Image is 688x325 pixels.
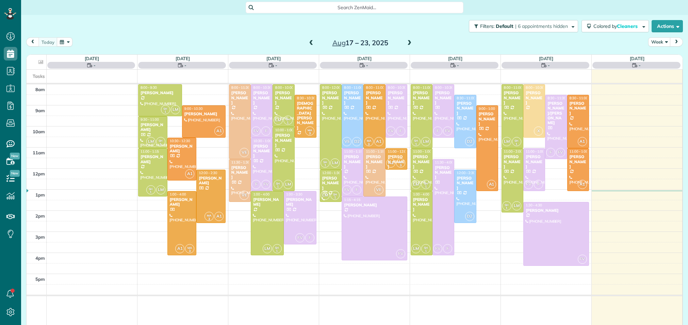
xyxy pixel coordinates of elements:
[26,37,39,47] button: prev
[305,233,314,242] span: F
[422,184,430,190] small: 1
[33,73,45,79] span: Tasks
[322,176,340,190] div: [PERSON_NAME]
[515,23,568,29] span: | 6 appointments hidden
[169,144,195,154] div: [PERSON_NAME]
[333,192,337,196] span: SH
[412,141,420,148] small: 1
[140,122,165,132] div: [PERSON_NAME]
[366,62,368,69] span: -
[275,85,293,90] span: 8:00 - 10:00
[534,126,543,136] span: X
[342,137,351,146] span: VE
[175,244,184,253] span: A1
[187,246,192,250] span: MA
[253,139,272,143] span: 10:30 - 1:00
[253,90,271,105] div: [PERSON_NAME]
[251,126,261,136] span: FV
[286,197,314,207] div: [PERSON_NAME]
[275,246,279,250] span: SH
[413,197,430,212] div: [PERSON_NAME]
[306,130,314,137] small: 3
[253,192,269,196] span: 1:00 - 4:00
[365,90,383,105] div: [PERSON_NAME]
[413,90,430,105] div: [PERSON_NAME]
[413,85,431,90] span: 8:00 - 11:00
[396,126,405,136] span: F
[184,106,203,111] span: 9:00 - 10:30
[465,20,578,32] a: Filters: Default | 6 appointments hidden
[433,244,442,253] span: FV
[35,213,45,219] span: 2pm
[388,154,405,169] div: [PERSON_NAME]
[141,149,159,154] span: 11:00 - 1:15
[411,244,421,253] span: LM
[487,180,496,189] span: A1
[570,96,588,100] span: 8:30 - 11:00
[342,185,351,194] span: FV
[478,112,496,126] div: [PERSON_NAME]
[413,154,430,169] div: [PERSON_NAME]
[396,249,405,258] span: FV
[10,170,20,177] span: New
[253,197,282,207] div: [PERSON_NAME]
[479,106,495,111] span: 9:00 - 1:00
[157,141,165,148] small: 1
[366,149,384,154] span: 11:00 - 1:15
[648,37,671,47] button: Week
[525,208,587,213] div: [PERSON_NAME]
[284,120,292,126] small: 1
[240,191,249,200] span: VE
[534,180,543,189] span: F
[365,141,373,148] small: 3
[388,90,405,105] div: [PERSON_NAME]
[263,244,272,253] span: LM
[386,126,395,136] span: FV
[365,154,383,169] div: [PERSON_NAME]
[331,194,339,201] small: 1
[367,139,371,142] span: MA
[617,23,639,29] span: Cleaners
[33,171,45,176] span: 12pm
[388,149,408,154] span: 11:00 - 12:00
[149,187,153,191] span: SH
[422,248,430,254] small: 1
[504,149,522,154] span: 11:00 - 2:00
[321,191,330,200] span: LM
[35,192,45,198] span: 1pm
[504,154,521,169] div: [PERSON_NAME]
[184,62,186,69] span: -
[171,105,180,114] span: LM
[266,56,281,61] a: [DATE]
[141,117,159,122] span: 9:30 - 11:00
[214,126,224,136] span: A1
[411,180,421,189] span: LM
[352,185,361,194] span: F
[374,137,383,146] span: A1
[240,148,249,157] span: VE
[456,101,474,116] div: [PERSON_NAME]
[170,139,190,143] span: 10:30 - 12:30
[344,203,405,207] div: [PERSON_NAME]
[413,192,429,196] span: 1:00 - 4:00
[639,62,641,69] span: -
[443,126,452,136] span: FV
[140,154,165,164] div: [PERSON_NAME]
[456,176,474,190] div: [PERSON_NAME]
[344,154,361,169] div: [PERSON_NAME]
[322,85,341,90] span: 8:00 - 12:00
[569,154,587,169] div: [PERSON_NAME]
[10,153,20,159] span: New
[231,165,249,180] div: [PERSON_NAME]
[35,255,45,261] span: 4pm
[514,139,519,142] span: SH
[199,171,217,175] span: 12:00 - 2:30
[386,158,395,168] span: A1
[141,85,157,90] span: 8:00 - 9:30
[274,184,282,190] small: 1
[457,171,475,175] span: 12:00 - 2:30
[578,255,587,264] span: FV
[443,244,452,253] span: F
[176,56,190,61] a: [DATE]
[581,20,649,32] button: Colored byCleaners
